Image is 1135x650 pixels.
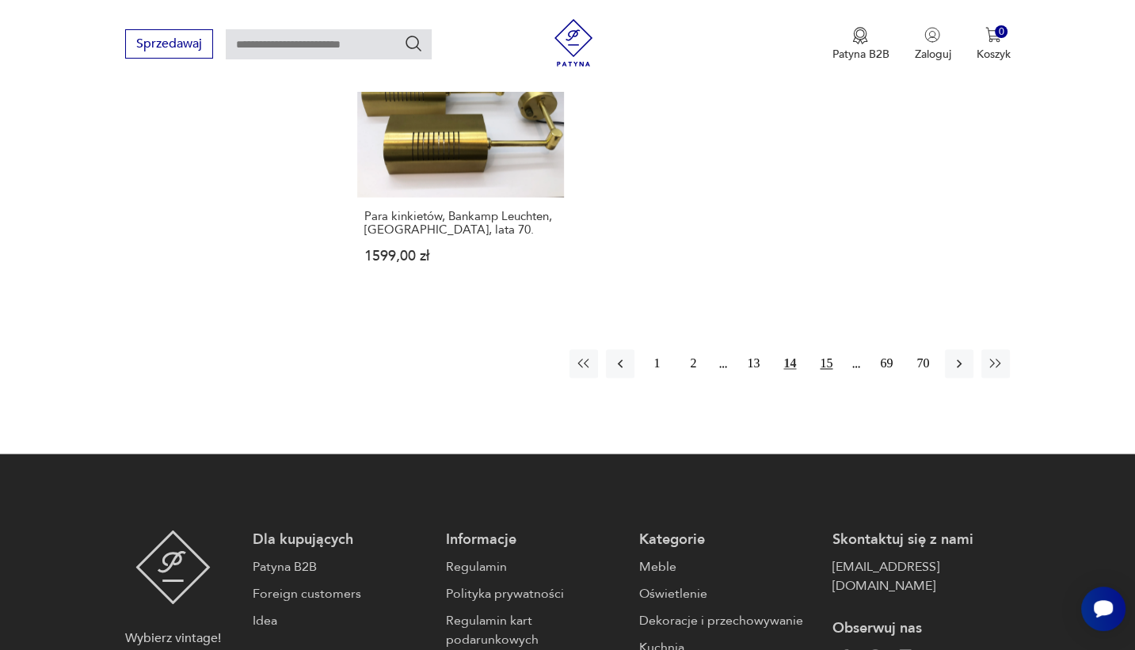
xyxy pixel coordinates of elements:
[832,618,1010,637] p: Obserwuj nas
[832,557,1010,595] a: [EMAIL_ADDRESS][DOMAIN_NAME]
[125,40,213,51] a: Sprzedawaj
[639,583,817,602] a: Oświetlenie
[253,583,430,602] a: Foreign customers
[914,47,950,62] p: Zaloguj
[832,47,889,62] p: Patyna B2B
[446,557,623,576] a: Regulamin
[125,29,213,59] button: Sprzedawaj
[908,349,937,378] button: 70
[679,349,707,378] button: 2
[253,530,430,549] p: Dla kupujących
[446,530,623,549] p: Informacje
[976,27,1010,62] button: 0Koszyk
[832,530,1010,549] p: Skontaktuj się z nami
[253,557,430,576] a: Patyna B2B
[872,349,901,378] button: 69
[135,530,211,604] img: Patyna - sklep z meblami i dekoracjami vintage
[364,210,558,237] h3: Para kinkietów, Bankamp Leuchten, [GEOGRAPHIC_DATA], lata 70.
[125,628,221,647] p: Wybierz vintage!
[832,27,889,62] a: Ikona medaluPatyna B2B
[914,27,950,62] button: Zaloguj
[642,349,671,378] button: 1
[1081,587,1125,631] iframe: Smartsupp widget button
[739,349,767,378] button: 13
[550,19,597,67] img: Patyna - sklep z meblami i dekoracjami vintage
[775,349,804,378] button: 14
[639,530,817,549] p: Kategorie
[976,47,1010,62] p: Koszyk
[812,349,840,378] button: 15
[446,610,623,648] a: Regulamin kart podarunkowych
[404,34,423,53] button: Szukaj
[852,27,868,44] img: Ikona medalu
[446,583,623,602] a: Polityka prywatności
[995,25,1008,39] div: 0
[639,557,817,576] a: Meble
[832,27,889,62] button: Patyna B2B
[253,610,430,629] a: Idea
[639,610,817,629] a: Dekoracje i przechowywanie
[924,27,940,43] img: Ikonka użytkownika
[985,27,1001,43] img: Ikona koszyka
[364,249,558,263] p: 1599,00 zł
